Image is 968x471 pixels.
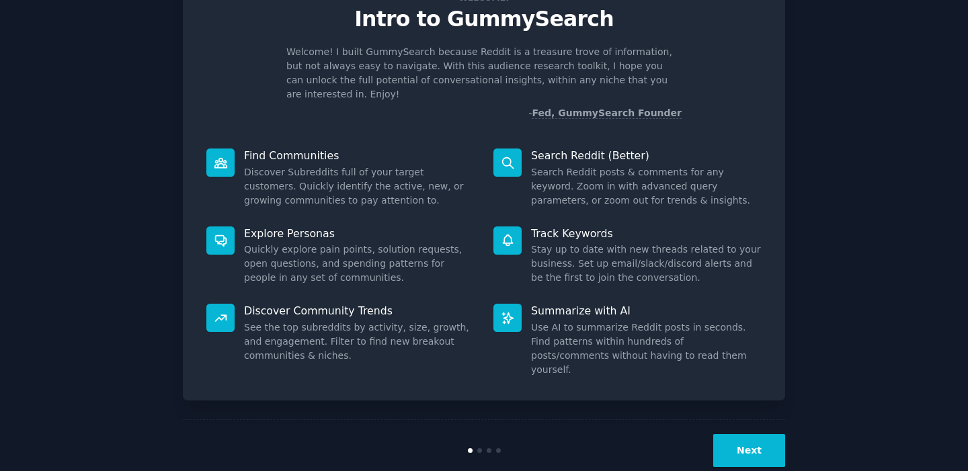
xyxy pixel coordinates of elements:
[197,7,771,31] p: Intro to GummySearch
[244,165,475,208] dd: Discover Subreddits full of your target customers. Quickly identify the active, new, or growing c...
[244,304,475,318] p: Discover Community Trends
[244,243,475,285] dd: Quickly explore pain points, solution requests, open questions, and spending patterns for people ...
[286,45,682,101] p: Welcome! I built GummySearch because Reddit is a treasure trove of information, but not always ea...
[532,108,682,119] a: Fed, GummySearch Founder
[528,106,682,120] div: -
[531,304,762,318] p: Summarize with AI
[244,320,475,363] dd: See the top subreddits by activity, size, growth, and engagement. Filter to find new breakout com...
[531,243,762,285] dd: Stay up to date with new threads related to your business. Set up email/slack/discord alerts and ...
[531,226,762,241] p: Track Keywords
[531,320,762,377] dd: Use AI to summarize Reddit posts in seconds. Find patterns within hundreds of posts/comments with...
[531,148,762,163] p: Search Reddit (Better)
[713,434,785,467] button: Next
[244,226,475,241] p: Explore Personas
[244,148,475,163] p: Find Communities
[531,165,762,208] dd: Search Reddit posts & comments for any keyword. Zoom in with advanced query parameters, or zoom o...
